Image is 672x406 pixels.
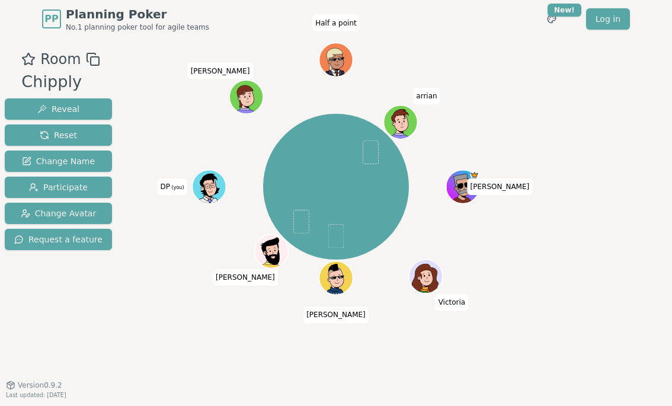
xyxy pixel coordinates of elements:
[14,234,103,245] span: Request a feature
[40,129,77,141] span: Reset
[5,203,112,224] button: Change Avatar
[6,381,62,390] button: Version0.9.2
[5,177,112,198] button: Participate
[18,381,62,390] span: Version 0.9.2
[66,23,209,32] span: No.1 planning poker tool for agile teams
[188,63,253,79] span: Click to change your name
[436,295,469,311] span: Click to change your name
[413,88,440,104] span: Click to change your name
[312,15,360,31] span: Click to change your name
[170,185,184,190] span: (you)
[213,269,278,286] span: Click to change your name
[29,181,88,193] span: Participate
[5,151,112,172] button: Change Name
[66,6,209,23] span: Planning Poker
[21,49,36,70] button: Add as favourite
[42,6,209,32] a: PPPlanning PokerNo.1 planning poker tool for agile teams
[21,207,97,219] span: Change Avatar
[541,8,562,30] button: New!
[40,49,81,70] span: Room
[21,70,100,94] div: Chipply
[158,178,187,195] span: Click to change your name
[5,124,112,146] button: Reset
[193,171,225,203] button: Click to change your avatar
[5,98,112,120] button: Reveal
[22,155,95,167] span: Change Name
[586,8,630,30] a: Log in
[44,12,58,26] span: PP
[471,171,479,180] span: Melissa is the host
[6,392,66,398] span: Last updated: [DATE]
[37,103,79,115] span: Reveal
[303,307,369,324] span: Click to change your name
[468,178,533,195] span: Click to change your name
[5,229,112,250] button: Request a feature
[548,4,581,17] div: New!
